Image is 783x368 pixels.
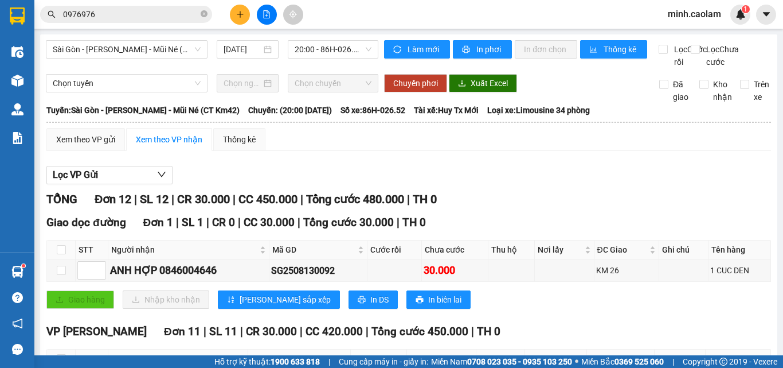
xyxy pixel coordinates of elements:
[111,352,236,365] span: Người nhận
[393,45,403,55] span: sync
[710,264,769,277] div: 1 CUC DEN
[370,293,389,306] span: In DS
[708,78,737,103] span: Kho nhận
[171,192,174,206] span: |
[300,192,303,206] span: |
[238,192,297,206] span: CC 450.000
[366,325,369,338] span: |
[176,216,179,229] span: |
[206,216,209,229] span: |
[735,9,746,20] img: icon-new-feature
[182,216,203,229] span: SL 1
[397,216,400,229] span: |
[702,43,741,68] span: Lọc Chưa cước
[476,43,503,56] span: In phơi
[414,104,479,117] span: Tài xế: Huy Tx Mới
[719,358,727,366] span: copyright
[11,266,24,278] img: warehouse-icon
[46,290,114,309] button: uploadGiao hàng
[271,264,366,278] div: SG2508130092
[384,40,450,59] button: syncLàm mới
[575,359,578,364] span: ⚪️
[123,290,209,309] button: downloadNhập kho nhận
[46,192,77,206] span: TỔNG
[22,264,25,268] sup: 1
[272,243,356,256] span: Mã GD
[143,216,174,229] span: Đơn 1
[670,43,708,68] span: Lọc Cước rồi
[209,325,237,338] span: SL 11
[111,243,257,256] span: Người nhận
[295,41,371,58] span: 20:00 - 86H-026.52
[201,9,208,20] span: close-circle
[295,75,371,92] span: Chọn chuyến
[11,75,24,87] img: warehouse-icon
[246,325,297,338] span: CR 30.000
[46,166,173,184] button: Lọc VP Gửi
[590,352,643,365] span: ĐC Giao
[487,104,590,117] span: Loại xe: Limousine 34 phòng
[659,7,730,21] span: minh.caolam
[449,74,517,92] button: downloadXuất Excel
[257,5,277,25] button: file-add
[110,262,267,278] div: ANH HỢP 0846004646
[53,41,201,58] span: Sài Gòn - Phan Thiết - Mũi Né (CT Km42)
[12,292,23,303] span: question-circle
[756,5,776,25] button: caret-down
[422,241,488,259] th: Chưa cước
[224,43,261,56] input: 13/08/2025
[303,216,394,229] span: Tổng cước 30.000
[581,355,664,368] span: Miền Bắc
[11,103,24,115] img: warehouse-icon
[297,216,300,229] span: |
[306,325,363,338] span: CC 420.000
[589,45,599,55] span: bar-chart
[406,290,471,309] button: printerIn biên lai
[597,243,648,256] span: ĐC Giao
[300,325,303,338] span: |
[46,106,240,115] b: Tuyến: Sài Gòn - [PERSON_NAME] - Mũi Né (CT Km42)
[528,352,575,365] span: Nơi lấy
[407,192,410,206] span: |
[11,46,24,58] img: warehouse-icon
[580,40,647,59] button: bar-chartThống kê
[46,216,126,229] span: Giao dọc đường
[742,5,750,13] sup: 1
[164,325,201,338] span: Đơn 11
[248,104,332,117] span: Chuyến: (20:00 [DATE])
[244,216,295,229] span: CC 30.000
[136,133,202,146] div: Xem theo VP nhận
[416,296,424,305] span: printer
[212,216,235,229] span: CR 0
[11,132,24,144] img: solution-icon
[358,296,366,305] span: printer
[402,216,426,229] span: TH 0
[384,74,447,92] button: Chuyển phơi
[371,325,468,338] span: Tổng cước 450.000
[177,192,230,206] span: CR 30.000
[672,355,674,368] span: |
[134,192,137,206] span: |
[203,325,206,338] span: |
[367,241,422,259] th: Cước rồi
[328,355,330,368] span: |
[477,325,500,338] span: TH 0
[53,168,98,182] span: Lọc VP Gửi
[218,290,340,309] button: sort-ascending[PERSON_NAME] sắp xếp
[10,7,25,25] img: logo-vxr
[614,357,664,366] strong: 0369 525 060
[349,290,398,309] button: printerIn DS
[63,8,198,21] input: Tìm tên, số ĐT hoặc mã đơn
[488,241,535,259] th: Thu hộ
[596,264,657,277] div: KM 26
[236,10,244,18] span: plus
[424,262,486,278] div: 30.000
[240,293,331,306] span: [PERSON_NAME] sắp xếp
[453,40,512,59] button: printerIn phơi
[340,104,405,117] span: Số xe: 86H-026.52
[271,357,320,366] strong: 1900 633 818
[12,318,23,329] span: notification
[604,43,638,56] span: Thống kê
[659,241,708,259] th: Ghi chú
[471,325,474,338] span: |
